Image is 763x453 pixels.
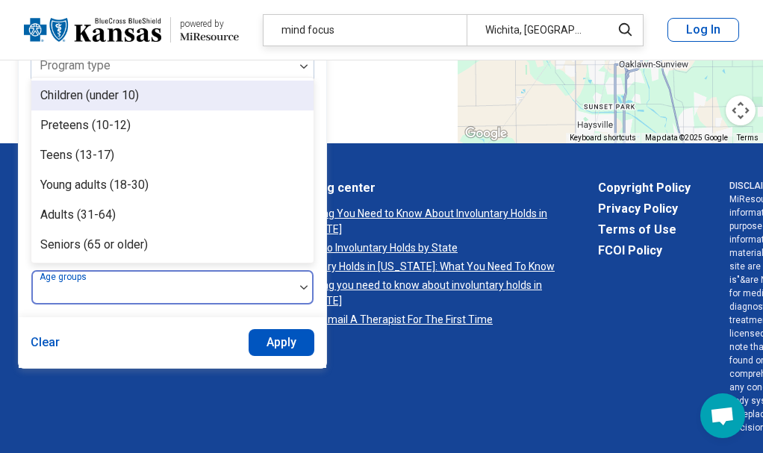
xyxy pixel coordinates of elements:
[24,12,161,48] img: Blue Cross Blue Shield Kansas
[737,134,759,142] a: Terms (opens in new tab)
[40,272,90,282] label: Age groups
[570,133,636,143] button: Keyboard shortcuts
[284,179,559,197] a: Learning center
[40,58,110,72] label: Program type
[284,240,559,256] a: A Guide to Involuntary Holds by State
[40,176,149,194] div: Young adults (18-30)
[667,18,739,42] button: Log In
[598,242,691,260] a: FCOI Policy
[700,393,745,438] div: Open chat
[598,200,691,218] a: Privacy Policy
[598,221,691,239] a: Terms of Use
[284,259,559,275] a: Involuntary Holds in [US_STATE]: What You Need To Know
[40,87,139,104] div: Children (under 10)
[467,15,602,46] div: Wichita, [GEOGRAPHIC_DATA]
[40,236,148,254] div: Seniors (65 or older)
[598,179,691,197] a: Copyright Policy
[726,96,756,125] button: Map camera controls
[284,278,559,309] a: Everything you need to know about involuntary holds in [US_STATE]
[40,146,114,164] div: Teens (13-17)
[284,206,559,237] a: Everything You Need to Know About Involuntary Holds in [US_STATE]
[40,116,131,134] div: Preteens (10-12)
[249,329,315,356] button: Apply
[180,17,239,31] div: powered by
[31,329,60,356] button: Clear
[645,134,728,142] span: Map data ©2025 Google
[284,312,559,328] a: How To Email A Therapist For The First Time
[264,15,467,46] div: mind focus
[40,206,116,224] div: Adults (31-64)
[461,124,511,143] img: Google
[24,12,239,48] a: Blue Cross Blue Shield Kansaspowered by
[461,124,511,143] a: Open this area in Google Maps (opens a new window)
